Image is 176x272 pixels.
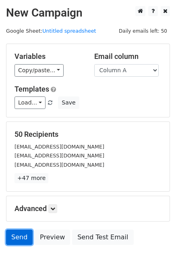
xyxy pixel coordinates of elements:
[35,230,70,245] a: Preview
[72,230,133,245] a: Send Test Email
[14,52,82,61] h5: Variables
[14,85,49,93] a: Templates
[14,96,46,109] a: Load...
[116,27,170,36] span: Daily emails left: 50
[116,28,170,34] a: Daily emails left: 50
[6,230,33,245] a: Send
[14,130,162,139] h5: 50 Recipients
[14,153,104,159] small: [EMAIL_ADDRESS][DOMAIN_NAME]
[136,233,176,272] iframe: Chat Widget
[42,28,96,34] a: Untitled spreadsheet
[14,204,162,213] h5: Advanced
[58,96,79,109] button: Save
[14,64,64,77] a: Copy/paste...
[6,6,170,20] h2: New Campaign
[94,52,162,61] h5: Email column
[14,162,104,168] small: [EMAIL_ADDRESS][DOMAIN_NAME]
[14,173,48,183] a: +47 more
[14,144,104,150] small: [EMAIL_ADDRESS][DOMAIN_NAME]
[6,28,96,34] small: Google Sheet:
